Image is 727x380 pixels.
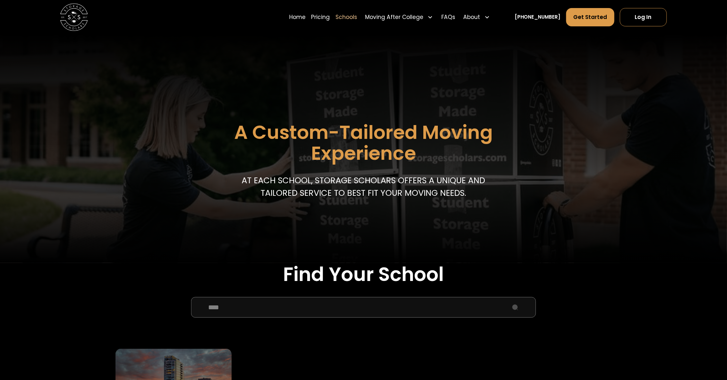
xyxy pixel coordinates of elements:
[461,8,492,27] div: About
[515,14,561,21] a: [PHONE_NUMBER]
[311,8,330,27] a: Pricing
[464,13,480,22] div: About
[60,4,88,31] img: Storage Scholars main logo
[365,13,423,22] div: Moving After College
[238,174,489,199] p: At each school, storage scholars offers a unique and tailored service to best fit your Moving needs.
[441,8,455,27] a: FAQs
[336,8,357,27] a: Schools
[198,122,529,164] h1: A Custom-Tailored Moving Experience
[363,8,436,27] div: Moving After College
[620,8,667,27] a: Log In
[115,263,612,286] h2: Find Your School
[290,8,306,27] a: Home
[566,8,614,27] a: Get Started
